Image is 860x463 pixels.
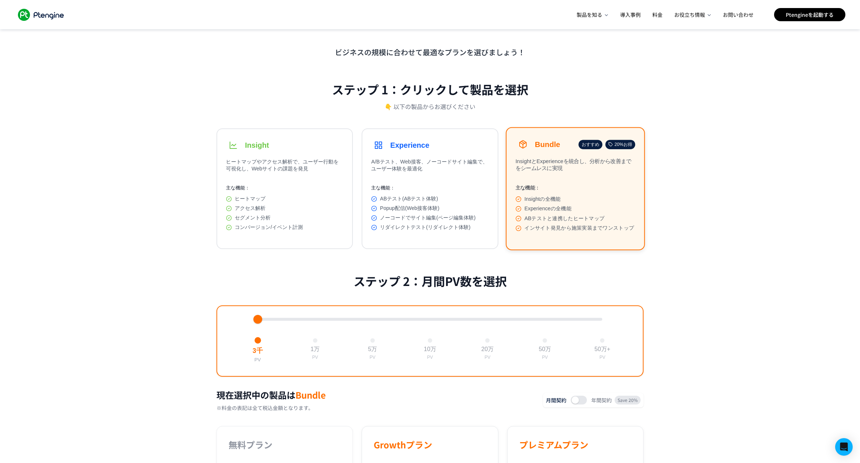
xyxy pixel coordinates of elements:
[421,335,439,363] button: 10万PV
[371,158,489,176] p: A/Bテスト、Web接客、ノーコードサイト編集で、ユーザー体験を最適化
[216,128,353,249] button: Insightヒートマップやアクセス解析で、ユーザー行動を可視化し、Webサイトの課題を発見主な機能：ヒートマップアクセス解析セグメント分析コンバージョン/イベント計測
[592,335,613,363] button: 50万+PV
[254,357,261,362] div: PV
[835,438,853,456] div: Open Intercom Messenger
[606,140,635,149] div: 20%お得
[774,8,845,21] a: Ptengineを起動する
[368,346,377,353] div: 5万
[229,438,341,451] h3: 無料プラン
[390,141,429,150] h3: Experience
[515,185,635,191] p: 主な機能：
[226,158,343,176] p: ヒートマップやアクセス解析で、ユーザー行動を可視化し、Webサイトの課題を発見
[310,346,320,353] div: 1万
[515,158,635,176] p: InsightとExperienceを統合し、分析から改善までをシームレスに実現
[380,224,470,231] span: リダイレクトテスト(リダイレクト体験)
[226,185,343,191] p: 主な機能：
[371,185,489,191] p: 主な機能：
[235,215,271,221] span: セグメント分析
[484,355,490,360] div: PV
[652,11,663,18] span: 料金
[354,272,507,289] h2: ステップ 2：月間PV数を選択
[216,47,644,57] p: ビジネスの規模に合わせて最適なプランを選びましょう！
[578,140,602,149] div: おすすめ
[362,128,498,249] button: ExperienceA/Bテスト、Web接客、ノーコードサイト編集で、ユーザー体験を最適化主な機能：ABテスト(ABテスト体験)Popup配信(Web接客体験)ノーコードでサイト編集(ページ編集...
[216,388,531,401] h2: 現在選択中の製品は
[546,396,566,404] span: 月間契約
[524,196,561,202] span: Insightの全機能
[235,196,265,202] span: ヒートマップ
[332,81,528,98] h2: ステップ 1：クリックして製品を選択
[536,335,554,363] button: 50万PV
[235,205,265,212] span: アクセス解析
[380,205,439,212] span: Popup配信(Web接客体験)
[385,101,475,109] p: 👇 以下の製品からお選びください
[380,215,475,221] span: ノーコードでサイト編集(ページ編集体験)
[599,355,605,360] div: PV
[481,346,494,353] div: 20万
[535,140,560,148] h3: Bundle
[524,215,604,222] span: ABテストと連携したヒートマップ
[506,127,645,251] button: Bundleおすすめ20%お得InsightとExperienceを統合し、分析から改善までをシームレスに実現主な機能：Insightの全機能Experienceの全機能ABテストと連携したヒー...
[542,355,548,360] div: PV
[235,224,303,231] span: コンバージョン/イベント計測
[424,346,436,353] div: 10万
[577,11,603,18] span: 製品を知る
[620,11,641,18] span: 導入事例
[591,396,612,404] span: 年間契約
[427,355,433,360] div: PV
[370,355,376,360] div: PV
[615,396,641,404] span: Save 20%
[595,346,610,353] div: 50万+
[216,404,531,411] p: ※料金の表記は全て税込金額となります。
[380,196,438,202] span: ABテスト(ABテスト体験)
[374,438,486,451] h3: Growthプラン
[519,438,631,451] h3: プレミアムプラン
[674,11,706,18] span: お役立ち情報
[245,141,269,150] h3: Insight
[524,225,634,231] span: インサイト発見から施策実装までワンストップ
[723,11,754,18] span: お問い合わせ
[295,388,326,401] span: Bundle
[478,335,497,363] button: 20万PV
[524,206,572,212] span: Experienceの全機能
[308,335,322,363] button: 1万PV
[253,347,263,355] div: 3千
[365,335,380,363] button: 5万PV
[539,346,551,353] div: 50万
[312,355,318,360] div: PV
[249,334,266,366] button: 3千PV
